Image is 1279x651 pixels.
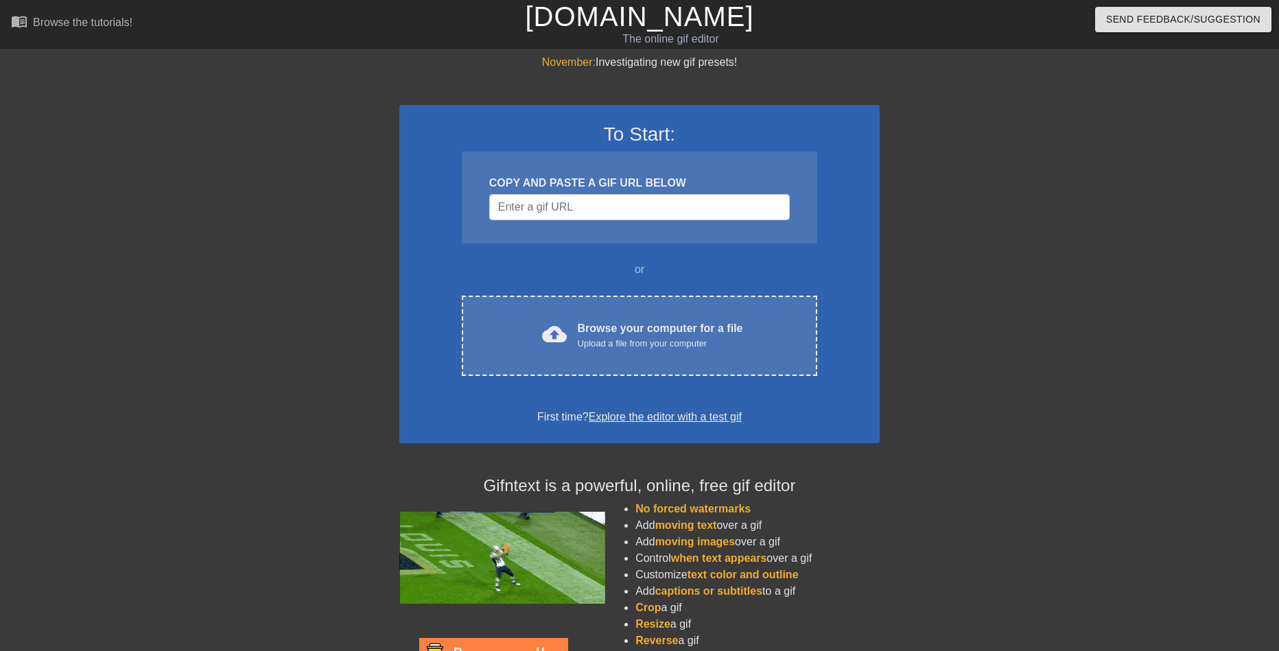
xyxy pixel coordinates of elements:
[655,585,762,597] span: captions or subtitles
[489,175,790,191] div: COPY AND PASTE A GIF URL BELOW
[635,616,880,632] li: a gif
[399,476,880,496] h4: Gifntext is a powerful, online, free gif editor
[1106,11,1260,28] span: Send Feedback/Suggestion
[635,632,880,649] li: a gif
[635,600,880,616] li: a gif
[589,411,742,423] a: Explore the editor with a test gif
[525,1,753,32] a: [DOMAIN_NAME]
[417,123,862,146] h3: To Start:
[635,635,678,646] span: Reverse
[435,261,844,278] div: or
[655,519,717,531] span: moving text
[399,512,605,604] img: football_small.gif
[578,320,743,351] div: Browse your computer for a file
[635,618,670,630] span: Resize
[635,534,880,550] li: Add over a gif
[11,13,27,29] span: menu_book
[655,536,735,547] span: moving images
[433,31,908,47] div: The online gif editor
[542,322,567,346] span: cloud_upload
[635,517,880,534] li: Add over a gif
[33,16,132,28] div: Browse the tutorials!
[635,503,751,514] span: No forced watermarks
[635,550,880,567] li: Control over a gif
[688,569,799,580] span: text color and outline
[489,194,790,220] input: Username
[11,13,132,34] a: Browse the tutorials!
[635,602,661,613] span: Crop
[635,567,880,583] li: Customize
[578,337,743,351] div: Upload a file from your computer
[1095,7,1271,32] button: Send Feedback/Suggestion
[635,583,880,600] li: Add to a gif
[417,409,862,425] div: First time?
[671,552,767,564] span: when text appears
[542,56,596,68] span: November:
[399,54,880,71] div: Investigating new gif presets!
